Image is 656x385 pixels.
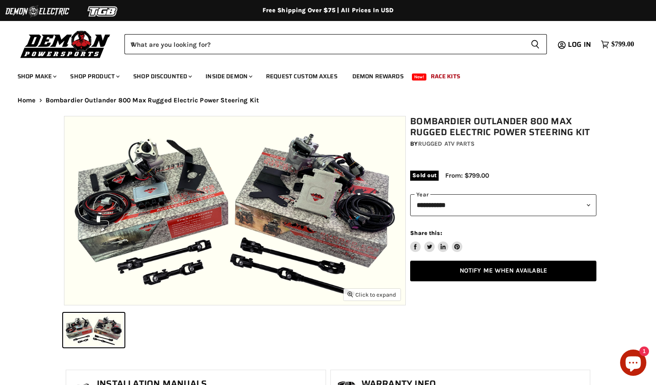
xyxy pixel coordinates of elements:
[445,171,489,179] span: From: $799.00
[617,350,649,378] inbox-online-store-chat: Shopify online store chat
[424,67,467,85] a: Race Kits
[568,39,591,50] span: Log in
[199,67,258,85] a: Inside Demon
[124,34,524,54] input: When autocomplete results are available use up and down arrows to review and enter to select
[596,38,638,51] a: $799.00
[410,229,462,252] aside: Share this:
[4,3,70,20] img: Demon Electric Logo 2
[410,116,596,138] h1: Bombardier Outlander 800 Max Rugged Electric Power Steering Kit
[11,67,62,85] a: Shop Make
[64,67,125,85] a: Shop Product
[127,67,197,85] a: Shop Discounted
[18,28,113,59] img: Demon Powersports
[124,34,547,54] form: Product
[410,171,439,180] span: Sold out
[412,73,427,80] span: New!
[410,194,596,216] select: year
[418,140,475,147] a: Rugged ATV Parts
[348,291,396,298] span: Click to expand
[410,261,596,281] a: Notify Me When Available
[259,67,344,85] a: Request Custom Axles
[11,64,632,85] ul: Main menu
[63,313,124,347] button: IMAGE thumbnail
[524,34,547,54] button: Search
[344,289,401,301] button: Click to expand
[410,139,596,149] div: by
[564,41,596,49] a: Log in
[70,3,136,20] img: TGB Logo 2
[410,230,442,236] span: Share this:
[346,67,410,85] a: Demon Rewards
[46,97,259,104] span: Bombardier Outlander 800 Max Rugged Electric Power Steering Kit
[18,97,36,104] a: Home
[64,116,405,305] img: IMAGE
[611,40,634,49] span: $799.00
